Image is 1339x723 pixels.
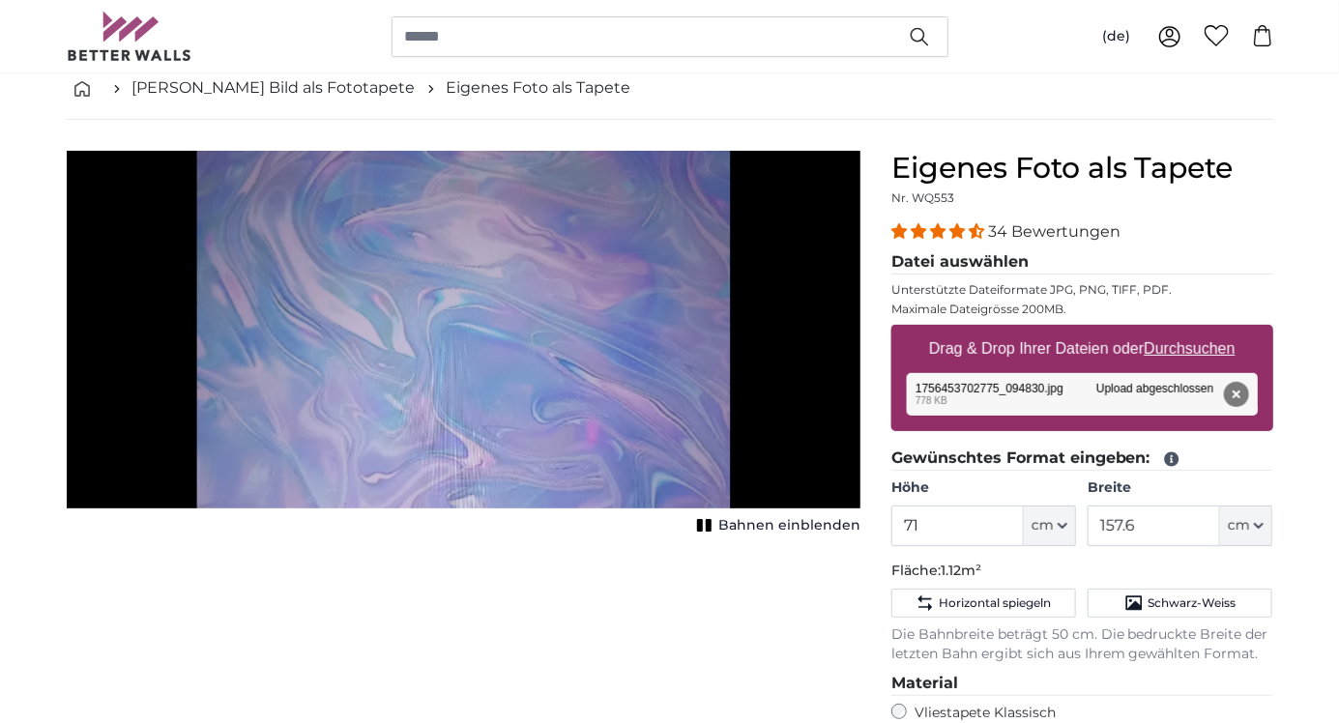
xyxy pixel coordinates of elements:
[67,12,192,61] img: Betterwalls
[891,151,1273,186] h1: Eigenes Foto als Tapete
[891,302,1273,317] p: Maximale Dateigrösse 200MB.
[891,190,954,205] span: Nr. WQ553
[891,447,1273,471] legend: Gewünschtes Format eingeben:
[1144,340,1235,357] u: Durchsuchen
[891,222,988,241] span: 4.32 stars
[891,282,1273,298] p: Unterstützte Dateiformate JPG, PNG, TIFF, PDF.
[1088,478,1272,498] label: Breite
[1220,506,1272,546] button: cm
[718,516,860,535] span: Bahnen einblenden
[1148,595,1236,611] span: Schwarz-Weiss
[891,562,1273,581] p: Fläche:
[132,76,416,100] a: [PERSON_NAME] Bild als Fototapete
[67,151,860,539] div: 1 of 1
[921,330,1243,368] label: Drag & Drop Ihrer Dateien oder
[891,250,1273,275] legend: Datei auswählen
[67,151,860,508] img: personalised-photo
[891,672,1273,696] legend: Material
[1032,516,1054,535] span: cm
[941,562,981,579] span: 1.12m²
[447,76,631,100] a: Eigenes Foto als Tapete
[891,589,1076,618] button: Horizontal spiegeln
[1228,516,1250,535] span: cm
[691,512,860,539] button: Bahnen einblenden
[1024,506,1076,546] button: cm
[939,595,1051,611] span: Horizontal spiegeln
[988,222,1121,241] span: 34 Bewertungen
[1088,19,1147,54] button: (de)
[67,57,1273,120] nav: breadcrumbs
[1088,589,1272,618] button: Schwarz-Weiss
[891,625,1273,664] p: Die Bahnbreite beträgt 50 cm. Die bedruckte Breite der letzten Bahn ergibt sich aus Ihrem gewählt...
[891,478,1076,498] label: Höhe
